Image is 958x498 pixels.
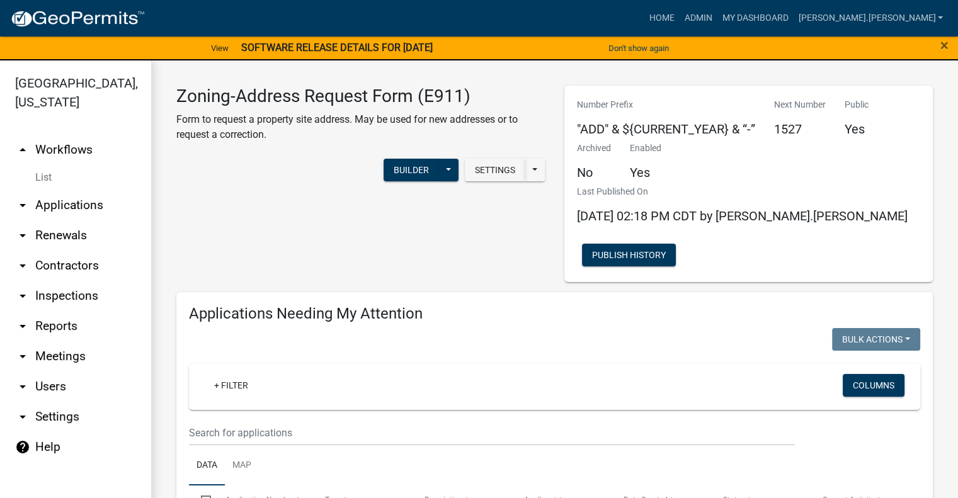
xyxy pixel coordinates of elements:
wm-modal-confirm: Workflow Publish History [582,251,676,261]
h5: Yes [630,165,661,180]
input: Search for applications [189,420,795,446]
a: Map [225,446,259,486]
p: Number Prefix [577,98,755,111]
h5: "ADD" & ${CURRENT_YEAR} & “-” [577,122,755,137]
span: [DATE] 02:18 PM CDT by [PERSON_NAME].[PERSON_NAME] [577,208,908,224]
span: × [940,37,949,54]
button: Publish History [582,244,676,266]
i: arrow_drop_up [15,142,30,157]
p: Archived [577,142,611,155]
a: [PERSON_NAME].[PERSON_NAME] [793,6,948,30]
button: Close [940,38,949,53]
p: Last Published On [577,185,908,198]
i: arrow_drop_down [15,409,30,424]
i: arrow_drop_down [15,258,30,273]
i: arrow_drop_down [15,319,30,334]
button: Columns [843,374,904,397]
i: arrow_drop_down [15,288,30,303]
a: Data [189,446,225,486]
h3: Zoning-Address Request Form (E911) [176,86,545,107]
p: Next Number [774,98,826,111]
h5: 1527 [774,122,826,137]
a: View [206,38,234,59]
a: Home [644,6,679,30]
i: arrow_drop_down [15,228,30,243]
p: Form to request a property site address. May be used for new addresses or to request a correction. [176,112,545,142]
i: help [15,439,30,455]
a: Admin [679,6,717,30]
strong: SOFTWARE RELEASE DETAILS FOR [DATE] [241,42,433,54]
h5: No [577,165,611,180]
a: My Dashboard [717,6,793,30]
i: arrow_drop_down [15,379,30,394]
h5: Yes [845,122,869,137]
i: arrow_drop_down [15,349,30,364]
a: + Filter [204,374,258,397]
h4: Applications Needing My Attention [189,305,920,323]
p: Public [845,98,869,111]
button: Don't show again [603,38,674,59]
button: Bulk Actions [832,328,920,351]
p: Enabled [630,142,661,155]
button: Builder [384,159,439,181]
button: Settings [465,159,525,181]
i: arrow_drop_down [15,198,30,213]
